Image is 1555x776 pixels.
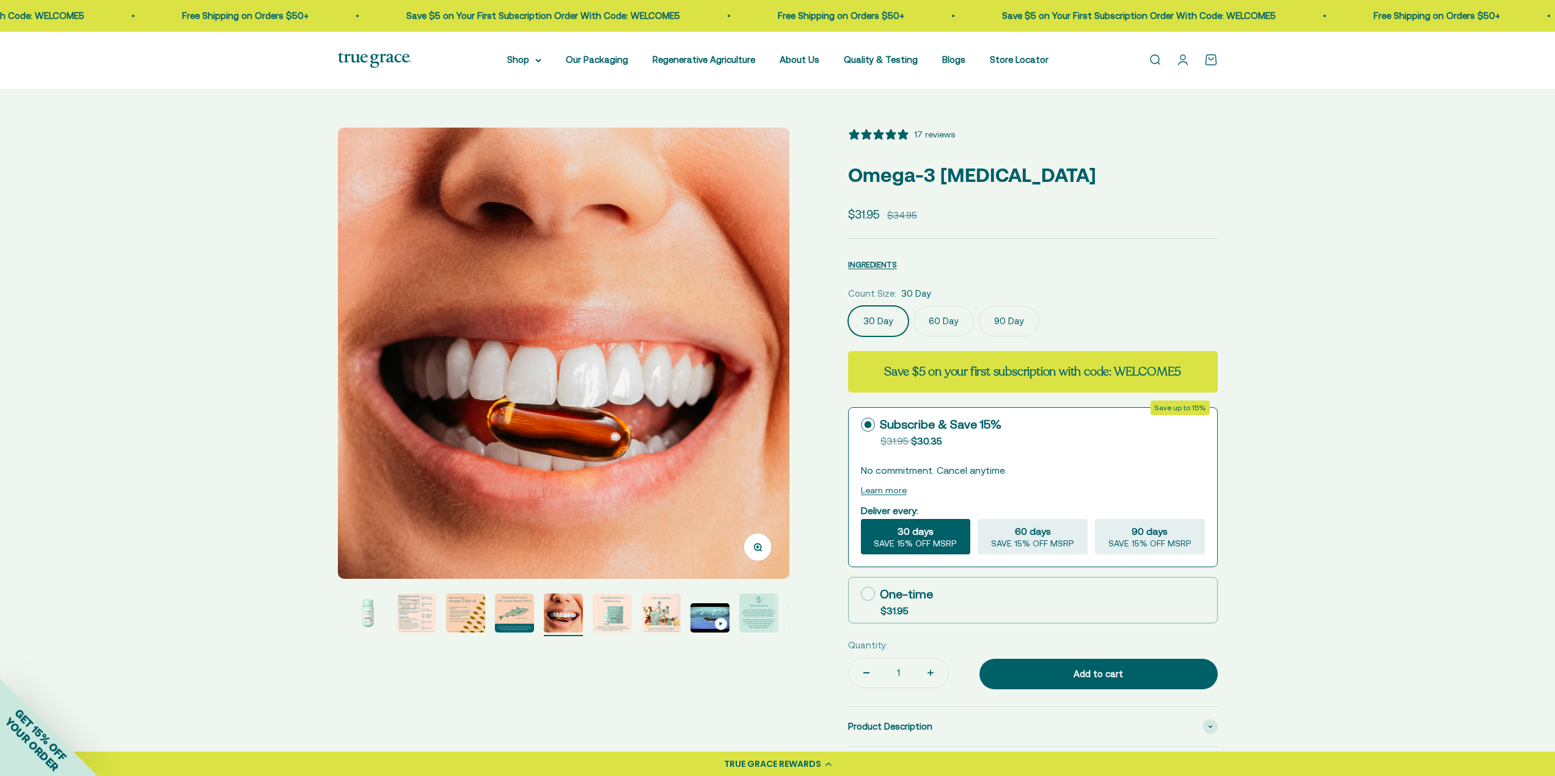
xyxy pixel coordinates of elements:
[507,53,541,67] summary: Shop
[348,593,387,633] img: Omega-3 Fish Oil
[446,593,485,636] button: Go to item 5
[780,54,819,65] a: About Us
[544,593,583,636] button: Go to item 7
[593,593,632,636] button: Go to item 8
[848,638,888,653] label: Quantity:
[742,10,868,21] a: Free Shipping on Orders $50+
[1004,667,1193,681] div: Add to cart
[966,9,1240,23] p: Save $5 on Your First Subscription Order With Code: WELCOME5
[901,286,931,301] span: 30 Day
[642,593,681,636] button: Go to item 9
[848,257,897,272] button: INGREDIENTS
[338,128,789,579] img: Alaskan Pollock live a short life and do not bio-accumulate heavy metals and toxins the way older...
[913,658,948,687] button: Increase quantity
[642,593,681,633] img: Our full product line provides a robust and comprehensive offering for a true foundation of healt...
[848,260,897,269] span: INGREDIENTS
[1337,10,1464,21] a: Free Shipping on Orders $50+
[887,208,917,223] compare-at-price: $34.95
[990,54,1048,65] a: Store Locator
[397,593,436,636] button: Go to item 4
[724,758,821,771] div: TRUE GRACE REWARDS
[739,593,778,633] img: Every lot of True Grace supplements undergoes extensive third-party testing. Regulation says we d...
[566,54,628,65] a: Our Packaging
[848,719,932,734] span: Product Description
[848,707,1218,746] summary: Product Description
[942,54,965,65] a: Blogs
[348,593,387,636] button: Go to item 3
[788,603,827,636] button: Go to item 12
[848,128,955,141] button: 5 stars, 17 ratings
[848,159,1218,190] p: Omega-3 [MEDICAL_DATA]
[12,706,69,763] span: GET 15% OFF
[848,286,896,301] legend: Count Size:
[848,205,880,223] sale-price: $31.95
[495,593,534,636] button: Go to item 6
[690,603,730,636] button: Go to item 10
[739,593,778,636] button: Go to item 11
[593,593,632,633] img: When you opt for our refill pouches instead of buying a whole new bottle every time you buy suppl...
[653,54,755,65] a: Regenerative Agriculture
[2,715,61,774] span: YOUR ORDER
[397,593,436,633] img: We source our fish oil from Alaskan Pollock that have been freshly caught for human consumption i...
[495,593,534,633] img: Our fish oil is traceable back to the specific fishery it came form, so you can check that it mee...
[844,54,918,65] a: Quality & Testing
[146,10,273,21] a: Free Shipping on Orders $50+
[849,658,884,687] button: Decrease quantity
[979,659,1218,689] button: Add to cart
[884,363,1181,380] strong: Save $5 on your first subscription with code: WELCOME5
[544,593,583,633] img: Alaskan Pollock live a short life and do not bio-accumulate heavy metals and toxins the way older...
[914,128,955,141] div: 17 reviews
[370,9,644,23] p: Save $5 on Your First Subscription Order With Code: WELCOME5
[446,593,485,633] img: - Sustainably sourced, wild-caught Alaskan fish - Provides 1400 mg of the essential fatty Acids E...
